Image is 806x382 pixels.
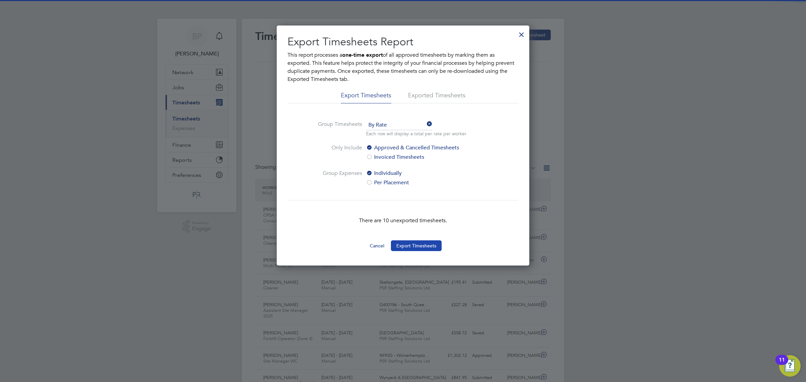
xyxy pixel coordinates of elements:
b: one-time export [342,52,383,58]
label: Invoiced Timesheets [366,153,479,161]
button: Cancel [364,240,390,251]
span: By Rate [366,120,432,130]
label: Approved & Cancelled Timesheets [366,144,479,152]
div: 11 [779,360,785,369]
li: Exported Timesheets [408,91,465,103]
h2: Export Timesheets Report [287,35,519,49]
button: Open Resource Center, 11 new notifications [779,355,801,377]
label: Individually [366,169,479,177]
p: Each row will display a total per rate per worker [366,130,466,137]
label: Group Expenses [312,169,362,187]
button: Export Timesheets [391,240,442,251]
label: Per Placement [366,179,479,187]
li: Export Timesheets [341,91,391,103]
p: This report processes a of all approved timesheets by marking them as exported. This feature help... [287,51,519,83]
p: There are 10 unexported timesheets. [287,217,519,225]
label: Group Timesheets [312,120,362,136]
label: Only Include [312,144,362,161]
